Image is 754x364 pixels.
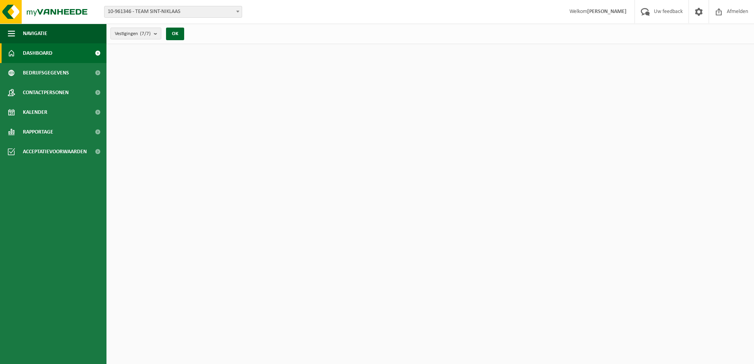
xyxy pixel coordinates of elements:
[587,9,627,15] strong: [PERSON_NAME]
[23,63,69,83] span: Bedrijfsgegevens
[110,28,161,39] button: Vestigingen(7/7)
[23,102,47,122] span: Kalender
[166,28,184,40] button: OK
[115,28,151,40] span: Vestigingen
[23,122,53,142] span: Rapportage
[105,6,242,17] span: 10-961346 - TEAM SINT-NIKLAAS
[23,24,47,43] span: Navigatie
[23,43,52,63] span: Dashboard
[23,83,69,102] span: Contactpersonen
[140,31,151,36] count: (7/7)
[104,6,242,18] span: 10-961346 - TEAM SINT-NIKLAAS
[23,142,87,162] span: Acceptatievoorwaarden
